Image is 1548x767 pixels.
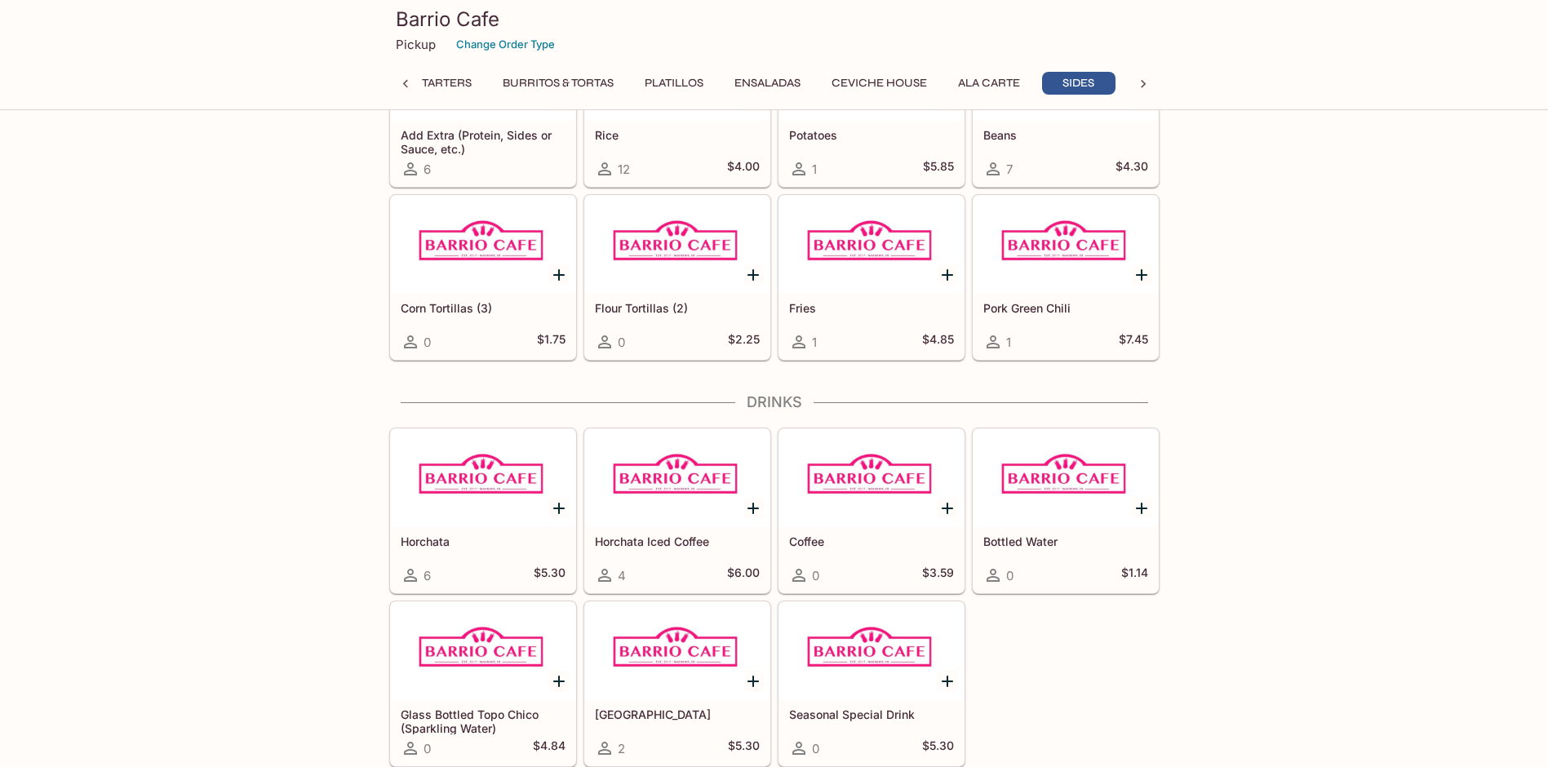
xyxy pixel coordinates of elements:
[584,195,770,360] a: Flour Tortillas (2)0$2.25
[973,195,1159,360] a: Pork Green Chili1$7.45
[779,602,964,700] div: Seasonal Special Drink
[618,741,625,756] span: 2
[812,741,819,756] span: 0
[938,671,958,691] button: Add Seasonal Special Drink
[789,534,954,548] h5: Coffee
[424,335,431,350] span: 0
[585,429,770,527] div: Horchata Iced Coffee
[584,601,770,766] a: [GEOGRAPHIC_DATA]2$5.30
[391,196,575,294] div: Corn Tortillas (3)
[390,428,576,593] a: Horchata6$5.30
[973,428,1159,593] a: Bottled Water0$1.14
[778,195,965,360] a: Fries1$4.85
[618,335,625,350] span: 0
[923,159,954,179] h5: $5.85
[812,568,819,583] span: 0
[534,565,566,585] h5: $5.30
[549,498,570,518] button: Add Horchata
[743,671,764,691] button: Add Jamaica
[743,264,764,285] button: Add Flour Tortillas (2)
[396,7,1153,32] h3: Barrio Cafe
[1006,335,1011,350] span: 1
[974,23,1158,121] div: Beans
[779,429,964,527] div: Coffee
[424,162,431,177] span: 6
[549,264,570,285] button: Add Corn Tortillas (3)
[1132,498,1152,518] button: Add Bottled Water
[449,32,562,57] button: Change Order Type
[391,429,575,527] div: Horchata
[974,196,1158,294] div: Pork Green Chili
[391,602,575,700] div: Glass Bottled Topo Chico (Sparkling Water)
[494,72,623,95] button: Burritos & Tortas
[401,534,566,548] h5: Horchata
[789,707,954,721] h5: Seasonal Special Drink
[743,498,764,518] button: Add Horchata Iced Coffee
[812,335,817,350] span: 1
[549,671,570,691] button: Add Glass Bottled Topo Chico (Sparkling Water)
[823,72,936,95] button: Ceviche House
[618,162,630,177] span: 12
[974,429,1158,527] div: Bottled Water
[728,738,760,758] h5: $5.30
[725,72,809,95] button: Ensaladas
[595,534,760,548] h5: Horchata Iced Coffee
[789,128,954,142] h5: Potatoes
[778,601,965,766] a: Seasonal Special Drink0$5.30
[1006,162,1013,177] span: 7
[396,37,436,52] p: Pickup
[595,128,760,142] h5: Rice
[391,23,575,121] div: Add Extra (Protein, Sides or Sauce, etc.)
[1116,159,1148,179] h5: $4.30
[922,565,954,585] h5: $3.59
[983,128,1148,142] h5: Beans
[1119,332,1148,352] h5: $7.45
[401,128,566,155] h5: Add Extra (Protein, Sides or Sauce, etc.)
[779,196,964,294] div: Fries
[779,23,964,121] div: Potatoes
[922,332,954,352] h5: $4.85
[584,428,770,593] a: Horchata Iced Coffee4$6.00
[938,264,958,285] button: Add Fries
[938,498,958,518] button: Add Coffee
[389,393,1160,411] h4: Drinks
[585,602,770,700] div: Jamaica
[585,23,770,121] div: Rice
[401,301,566,315] h5: Corn Tortillas (3)
[390,601,576,766] a: Glass Bottled Topo Chico (Sparkling Water)0$4.84
[983,534,1148,548] h5: Bottled Water
[424,568,431,583] span: 6
[595,707,760,721] h5: [GEOGRAPHIC_DATA]
[401,707,566,734] h5: Glass Bottled Topo Chico (Sparkling Water)
[533,738,566,758] h5: $4.84
[1006,568,1014,583] span: 0
[1042,72,1116,95] button: Sides
[949,72,1029,95] button: Ala Carte
[390,195,576,360] a: Corn Tortillas (3)0$1.75
[618,568,626,583] span: 4
[1121,565,1148,585] h5: $1.14
[778,428,965,593] a: Coffee0$3.59
[922,738,954,758] h5: $5.30
[595,301,760,315] h5: Flour Tortillas (2)
[983,301,1148,315] h5: Pork Green Chili
[812,162,817,177] span: 1
[727,565,760,585] h5: $6.00
[789,301,954,315] h5: Fries
[585,196,770,294] div: Flour Tortillas (2)
[1132,264,1152,285] button: Add Pork Green Chili
[728,332,760,352] h5: $2.25
[424,741,431,756] span: 0
[406,72,481,95] button: Starters
[727,159,760,179] h5: $4.00
[537,332,566,352] h5: $1.75
[636,72,712,95] button: Platillos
